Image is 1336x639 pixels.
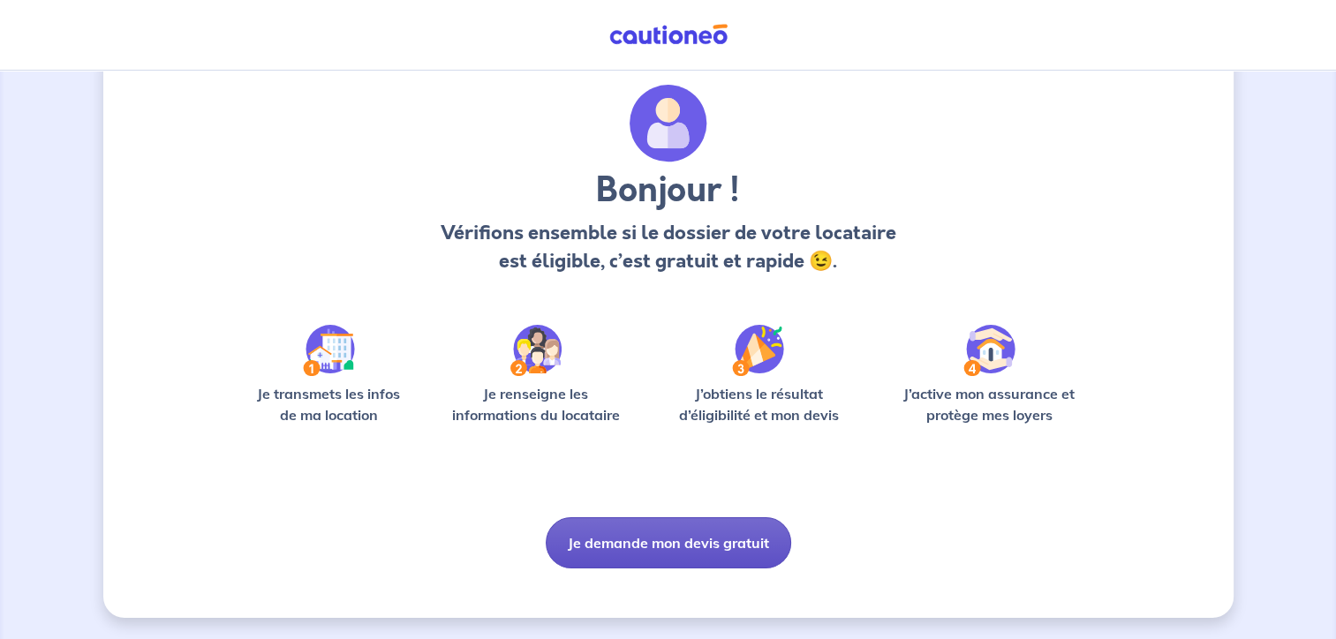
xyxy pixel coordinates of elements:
p: Je renseigne les informations du locataire [442,383,631,425]
p: Vérifions ensemble si le dossier de votre locataire est éligible, c’est gratuit et rapide 😉. [435,219,901,275]
h3: Bonjour ! [435,169,901,212]
img: /static/c0a346edaed446bb123850d2d04ad552/Step-2.svg [510,325,562,376]
p: J’active mon assurance et protège mes loyers [887,383,1092,425]
button: Je demande mon devis gratuit [546,517,791,568]
p: J’obtiens le résultat d’éligibilité et mon devis [659,383,858,425]
img: /static/f3e743aab9439237c3e2196e4328bba9/Step-3.svg [732,325,784,376]
p: Je transmets les infos de ma location [245,383,413,425]
img: archivate [630,85,707,162]
img: /static/bfff1cf634d835d9112899e6a3df1a5d/Step-4.svg [963,325,1015,376]
img: /static/90a569abe86eec82015bcaae536bd8e6/Step-1.svg [303,325,355,376]
img: Cautioneo [602,24,735,46]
